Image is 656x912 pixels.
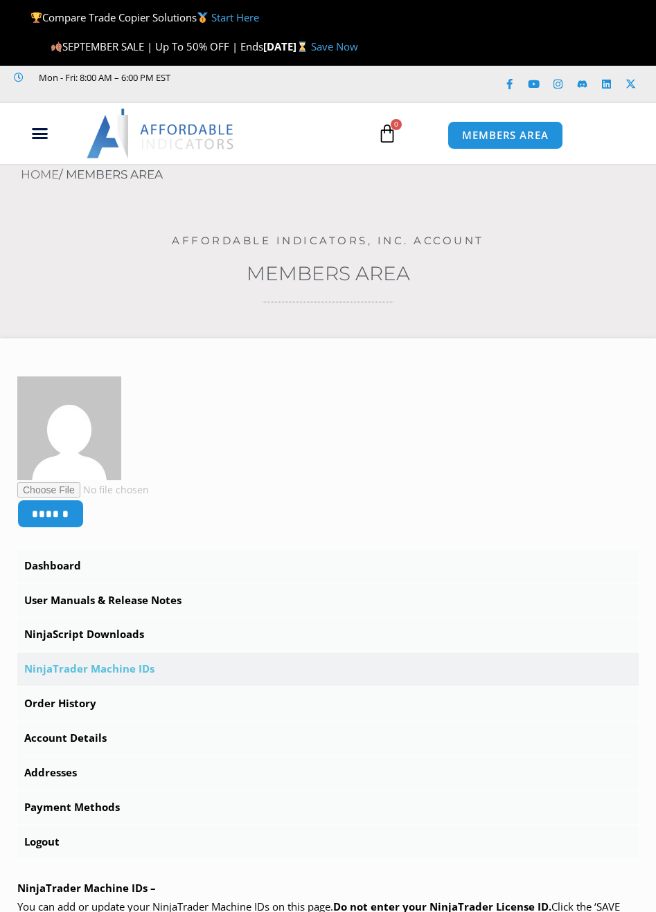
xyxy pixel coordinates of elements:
a: MEMBERS AREA [447,121,563,149]
a: Save Now [311,39,358,53]
a: NinjaScript Downloads [17,618,639,651]
a: Addresses [17,756,639,790]
span: MEMBERS AREA [462,130,549,140]
a: Order History [17,687,639,720]
a: User Manuals & Release Notes [17,584,639,617]
b: NinjaTrader Machine IDs – [17,881,156,895]
span: SEPTEMBER SALE | Up To 50% OFF | Ends [51,39,263,53]
nav: Account pages [17,549,639,859]
span: Mon - Fri: 8:00 AM – 6:00 PM EST [35,69,170,86]
a: 0 [357,113,418,154]
a: Home [21,167,59,181]
img: c39c8ddedc70301cf1980d047c64a80624ce35373e3bf1909ba5ef880e14724a [17,376,121,480]
a: NinjaTrader Machine IDs [17,653,639,686]
div: Menu Toggle [7,120,72,147]
a: Account Details [17,722,639,755]
strong: [DATE] [263,39,311,53]
a: Members Area [247,262,410,285]
span: Compare Trade Copier Solutions [30,10,259,24]
iframe: Customer reviews powered by Trustpilot [14,86,222,100]
nav: Breadcrumb [21,164,656,186]
a: Dashboard [17,549,639,583]
img: LogoAI | Affordable Indicators – NinjaTrader [87,109,236,158]
a: Logout [17,826,639,859]
a: Payment Methods [17,791,639,824]
img: ⌛ [297,42,308,52]
img: 🏆 [31,12,42,23]
a: Affordable Indicators, Inc. Account [172,234,484,247]
img: 🍂 [51,42,62,52]
a: Start Here [211,10,259,24]
img: 🥇 [197,12,208,23]
span: 0 [391,119,402,130]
